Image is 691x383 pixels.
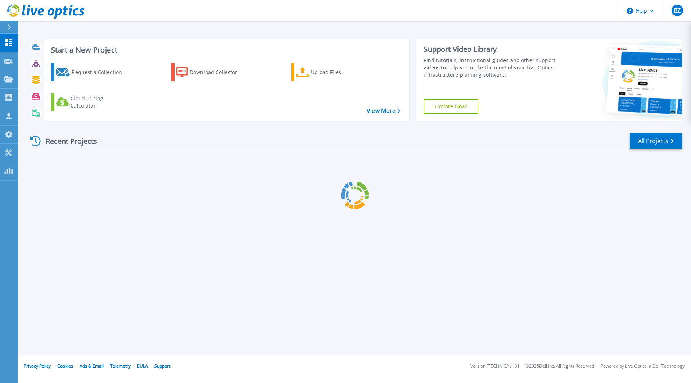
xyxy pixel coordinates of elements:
[525,364,594,369] li: © 2025 Dell Inc. All Rights Reserved
[424,45,559,54] div: Support Video Library
[424,99,478,114] a: Explore Now!
[137,363,148,369] a: EULA
[71,95,128,109] div: Cloud Pricing Calculator
[154,363,170,369] a: Support
[72,65,129,79] div: Request a Collection
[51,46,400,54] h3: Start a New Project
[190,65,247,79] div: Download Collector
[367,108,400,114] a: View More
[28,132,107,150] div: Recent Projects
[424,57,559,78] div: Find tutorials, instructional guides and other support videos to help you make the most of your L...
[51,93,131,111] a: Cloud Pricing Calculator
[601,364,685,369] li: Powered by Live Optics, a Dell Technology
[311,65,369,79] div: Upload Files
[630,133,682,149] a: All Projects
[57,363,73,369] a: Cookies
[470,364,519,369] li: Version: [TECHNICAL_ID]
[24,363,51,369] a: Privacy Policy
[291,63,371,81] a: Upload Files
[80,363,104,369] a: Ads & Email
[110,363,131,369] a: Telemetry
[674,8,681,13] span: BZ
[171,63,252,81] a: Download Collector
[51,63,131,81] a: Request a Collection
